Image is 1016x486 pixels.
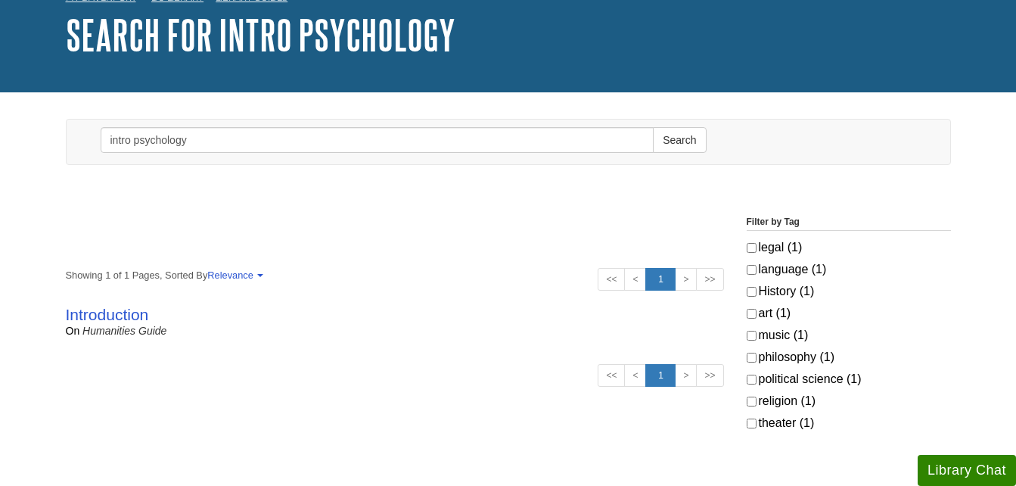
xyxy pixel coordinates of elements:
label: legal (1) [747,238,951,257]
span: on [66,325,80,337]
strong: Showing 1 of 1 Pages, Sorted By [66,268,724,282]
a: << [598,268,625,291]
a: > [675,364,697,387]
a: 1 [645,364,676,387]
button: Library Chat [918,455,1016,486]
label: History (1) [747,282,951,301]
ul: Search Pagination [598,268,723,291]
a: >> [696,364,723,387]
input: music (1) [747,331,757,341]
input: legal (1) [747,243,757,253]
label: philosophy (1) [747,348,951,366]
a: Humanities Guide [82,325,166,337]
h1: Search for intro psychology [66,12,951,58]
legend: Filter by Tag [747,215,951,231]
a: < [624,268,646,291]
label: art (1) [747,304,951,322]
a: Introduction [66,306,149,323]
label: language (1) [747,260,951,279]
a: >> [696,268,723,291]
label: theater (1) [747,414,951,432]
a: << [598,364,625,387]
a: 1 [645,268,676,291]
label: religion (1) [747,392,951,410]
button: Search [653,127,706,153]
input: philosophy (1) [747,353,757,363]
a: > [675,268,697,291]
a: Relevance [207,269,260,281]
label: political science (1) [747,370,951,388]
input: art (1) [747,309,757,319]
input: History (1) [747,287,757,297]
a: < [624,364,646,387]
input: political science (1) [747,375,757,385]
input: language (1) [747,265,757,275]
input: theater (1) [747,419,757,428]
ul: Search Pagination [598,364,723,387]
input: Enter Search Words [101,127,654,153]
input: religion (1) [747,397,757,407]
label: music (1) [747,326,951,344]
